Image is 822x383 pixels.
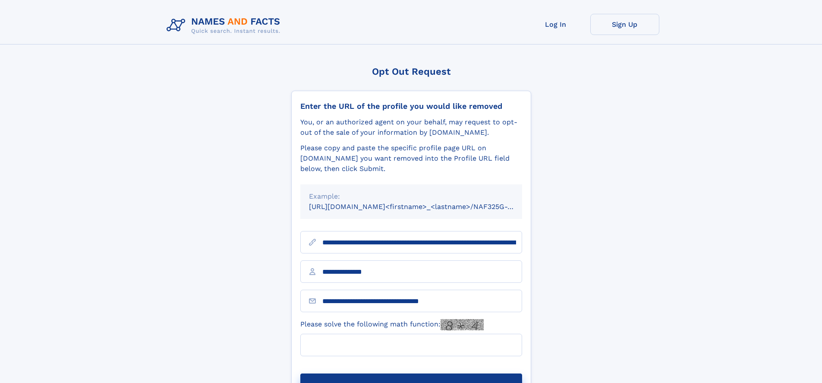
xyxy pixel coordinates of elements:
[163,14,287,37] img: Logo Names and Facts
[300,117,522,138] div: You, or an authorized agent on your behalf, may request to opt-out of the sale of your informatio...
[521,14,590,35] a: Log In
[309,203,539,211] small: [URL][DOMAIN_NAME]<firstname>_<lastname>/NAF325G-xxxxxxxx
[309,191,513,202] div: Example:
[300,101,522,111] div: Enter the URL of the profile you would like removed
[590,14,659,35] a: Sign Up
[300,319,484,330] label: Please solve the following math function:
[291,66,531,77] div: Opt Out Request
[300,143,522,174] div: Please copy and paste the specific profile page URL on [DOMAIN_NAME] you want removed into the Pr...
